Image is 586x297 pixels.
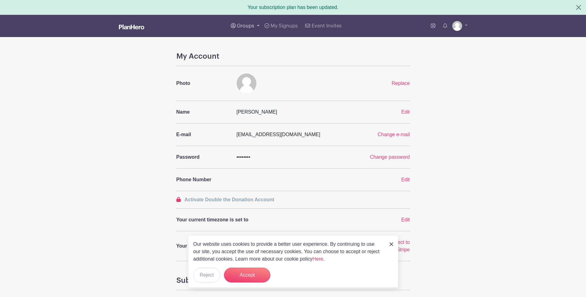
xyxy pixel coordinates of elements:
div: [PERSON_NAME] [233,108,373,116]
p: Name [176,108,229,116]
a: Change e-mail [377,132,410,137]
div: [EMAIL_ADDRESS][DOMAIN_NAME] [233,131,353,138]
span: •••••••• [237,154,251,160]
img: close_button-5f87c8562297e5c2d7936805f587ecaba9071eb48480494691a3f1689db116b3.svg [390,242,393,246]
p: Password [176,153,229,161]
span: My Signups [271,23,298,28]
img: default-ce2991bfa6775e67f084385cd625a349d9dcbb7a52a09fb2fda1e96e2d18dcdb.png [237,73,256,93]
a: Change password [370,154,410,160]
a: Edit [401,109,410,115]
p: Your Stripe Account ID (Required for Collect Money option) [176,242,370,250]
p: Our website uses cookies to provide a better user experience. By continuing to use our site, you ... [193,241,383,263]
a: Groups [228,15,262,37]
span: Activate Double the Donation Account [184,197,274,202]
a: Edit [401,177,410,182]
p: E-mail [176,131,229,138]
a: Here [313,256,323,261]
a: My Signups [262,15,300,37]
h4: Subscription [176,276,410,285]
a: Edit [401,217,410,222]
a: Replace [392,81,410,86]
button: Reject [193,268,220,282]
img: default-ce2991bfa6775e67f084385cd625a349d9dcbb7a52a09fb2fda1e96e2d18dcdb.png [452,21,462,31]
img: logo_white-6c42ec7e38ccf1d336a20a19083b03d10ae64f83f12c07503d8b9e83406b4c7d.svg [119,24,144,29]
p: Your current timezone is set to [176,216,370,224]
span: Groups [237,23,254,28]
p: Photo [176,80,229,87]
h4: My Account [176,52,410,61]
span: Event Invites [312,23,342,28]
p: Phone Number [176,176,229,183]
button: Accept [224,268,270,282]
a: Event Invites [303,15,344,37]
